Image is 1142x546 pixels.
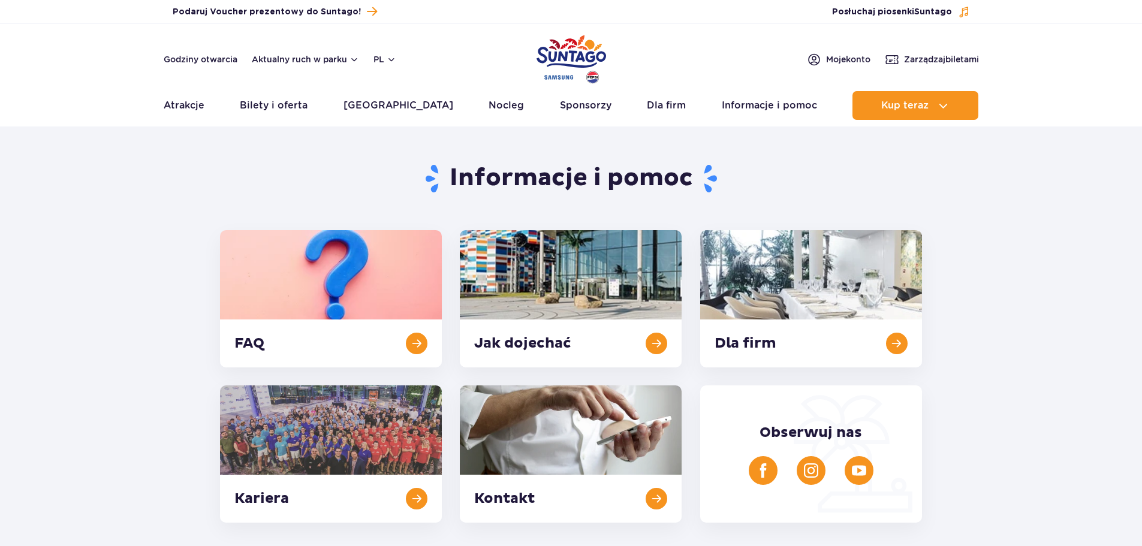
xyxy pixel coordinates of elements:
a: [GEOGRAPHIC_DATA] [343,91,453,120]
span: Posłuchaj piosenki [832,6,952,18]
a: Sponsorzy [560,91,611,120]
img: Instagram [804,463,818,478]
span: Obserwuj nas [760,424,862,442]
a: Nocleg [489,91,524,120]
a: Informacje i pomoc [722,91,817,120]
span: Zarządzaj biletami [904,53,979,65]
button: Kup teraz [852,91,978,120]
span: Suntago [914,8,952,16]
a: Godziny otwarcia [164,53,237,65]
a: Dla firm [647,91,686,120]
img: YouTube [852,463,866,478]
h1: Informacje i pomoc [220,163,922,194]
a: Atrakcje [164,91,204,120]
a: Bilety i oferta [240,91,308,120]
a: Podaruj Voucher prezentowy do Suntago! [173,4,377,20]
button: pl [373,53,396,65]
a: Mojekonto [807,52,870,67]
button: Posłuchaj piosenkiSuntago [832,6,970,18]
span: Moje konto [826,53,870,65]
img: Facebook [756,463,770,478]
span: Kup teraz [881,100,929,111]
a: Park of Poland [537,30,606,85]
button: Aktualny ruch w parku [252,55,359,64]
a: Zarządzajbiletami [885,52,979,67]
span: Podaruj Voucher prezentowy do Suntago! [173,6,361,18]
